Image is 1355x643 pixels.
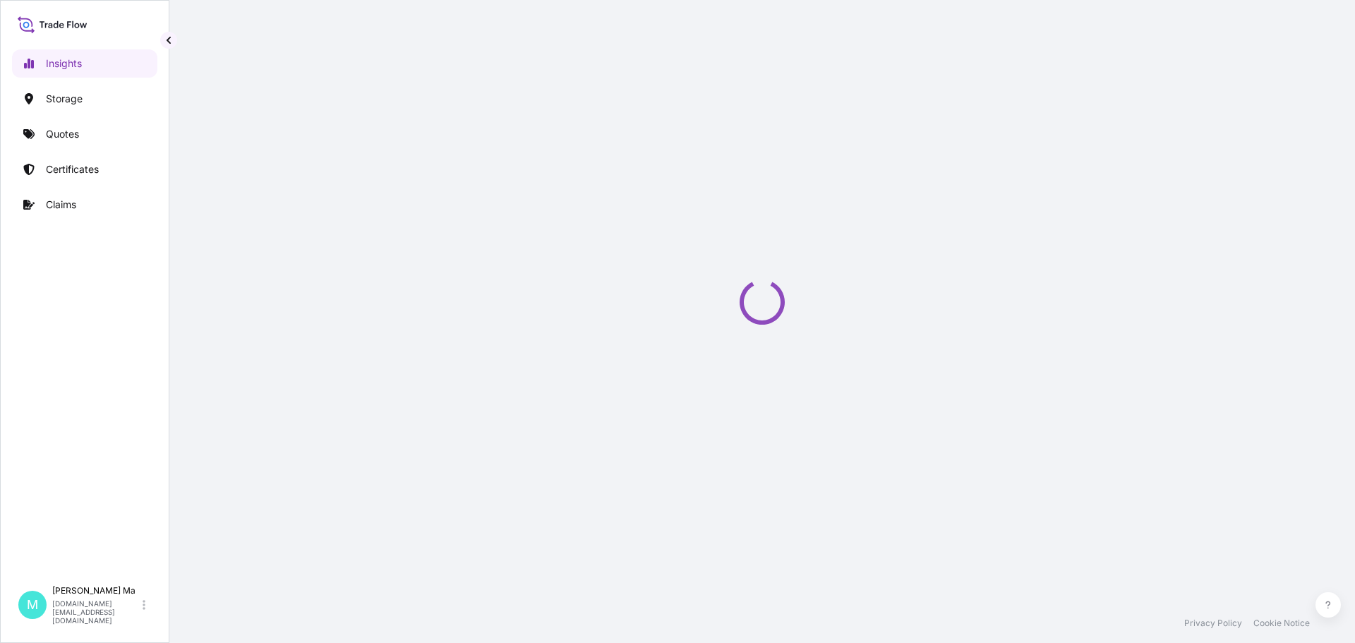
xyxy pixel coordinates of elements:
[46,162,99,176] p: Certificates
[46,92,83,106] p: Storage
[1253,618,1310,629] a: Cookie Notice
[12,155,157,184] a: Certificates
[46,127,79,141] p: Quotes
[46,56,82,71] p: Insights
[1184,618,1242,629] a: Privacy Policy
[46,198,76,212] p: Claims
[27,598,38,612] span: M
[12,85,157,113] a: Storage
[12,120,157,148] a: Quotes
[52,585,140,596] p: [PERSON_NAME] Ma
[12,191,157,219] a: Claims
[12,49,157,78] a: Insights
[52,599,140,625] p: [DOMAIN_NAME][EMAIL_ADDRESS][DOMAIN_NAME]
